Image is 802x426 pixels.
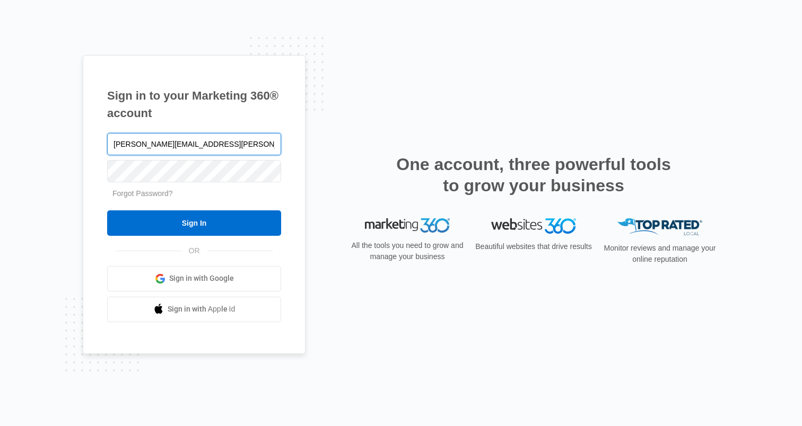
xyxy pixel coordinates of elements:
[365,218,450,233] img: Marketing 360
[107,210,281,236] input: Sign In
[617,218,702,236] img: Top Rated Local
[393,154,674,196] h2: One account, three powerful tools to grow your business
[348,240,467,262] p: All the tools you need to grow and manage your business
[107,87,281,122] h1: Sign in to your Marketing 360® account
[491,218,576,234] img: Websites 360
[474,241,593,252] p: Beautiful websites that drive results
[107,133,281,155] input: Email
[169,273,234,284] span: Sign in with Google
[181,245,207,256] span: OR
[107,297,281,322] a: Sign in with Apple Id
[168,304,236,315] span: Sign in with Apple Id
[107,266,281,291] a: Sign in with Google
[112,189,173,198] a: Forgot Password?
[600,243,719,265] p: Monitor reviews and manage your online reputation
